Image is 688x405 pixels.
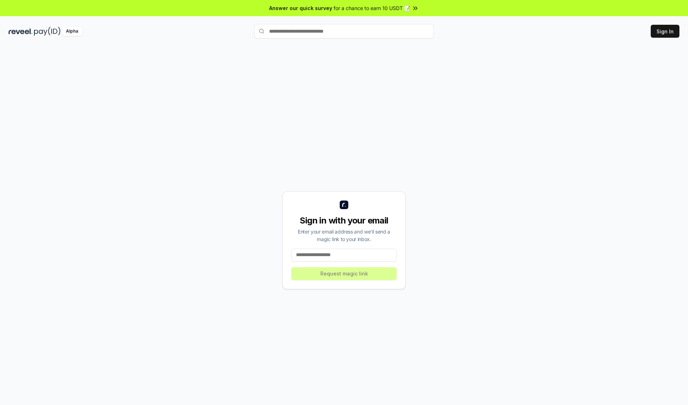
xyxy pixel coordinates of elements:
img: logo_small [340,201,348,209]
div: Sign in with your email [291,215,397,226]
button: Sign In [651,25,679,38]
img: pay_id [34,27,61,36]
div: Enter your email address and we’ll send a magic link to your inbox. [291,228,397,243]
img: reveel_dark [9,27,33,36]
span: Answer our quick survey [269,4,332,12]
div: Alpha [62,27,82,36]
span: for a chance to earn 10 USDT 📝 [334,4,410,12]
